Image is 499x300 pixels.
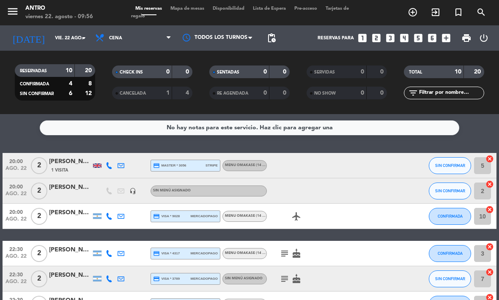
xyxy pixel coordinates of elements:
[263,90,267,96] strong: 0
[153,250,160,257] i: credit_card
[225,214,275,218] span: MENU OMAKASE (14 PASOS)
[291,248,302,259] i: cake
[385,33,396,44] i: looks_3
[49,157,91,166] div: [PERSON_NAME]
[5,166,27,175] span: ago. 22
[20,82,49,86] span: CONFIRMADA
[31,208,47,225] span: 2
[51,167,68,174] span: 1 Visita
[217,91,248,95] span: RE AGENDADA
[401,5,424,19] span: RESERVAR MESA
[413,33,424,44] i: looks_5
[186,90,191,96] strong: 4
[186,69,191,75] strong: 0
[427,33,438,44] i: looks_6
[283,69,288,75] strong: 0
[485,205,494,214] i: cancel
[429,183,471,199] button: SIN CONFIRMAR
[49,208,91,218] div: [PERSON_NAME] [PERSON_NAME]
[120,70,143,74] span: CHECK INS
[435,188,465,193] span: SIN CONFIRMAR
[31,183,47,199] span: 2
[153,189,191,192] span: Sin menú asignado
[109,35,122,41] span: Cena
[225,164,298,167] span: MENU OMAKASE (14 PASOS)
[283,90,288,96] strong: 0
[166,6,208,11] span: Mapa de mesas
[208,6,249,11] span: Disponibilidad
[166,69,170,75] strong: 0
[263,69,267,75] strong: 0
[225,251,275,255] span: MENU OMAKASE (14 PASOS)
[441,33,452,44] i: add_box
[66,68,72,74] strong: 10
[88,81,93,87] strong: 8
[225,277,263,280] span: Sin menú asignado
[474,69,483,75] strong: 20
[361,69,364,75] strong: 0
[438,251,463,256] span: CONFIRMADA
[399,33,410,44] i: looks_4
[191,251,218,256] span: mercadopago
[31,245,47,262] span: 2
[5,244,27,254] span: 22:30
[361,90,364,96] strong: 0
[49,245,91,255] div: [PERSON_NAME]
[249,6,290,11] span: Lista de Espera
[435,276,465,281] span: SIN CONFIRMAR
[191,213,218,219] span: mercadopago
[430,7,441,17] i: exit_to_app
[25,13,93,21] div: viernes 22. agosto - 09:56
[485,268,494,276] i: cancel
[6,29,51,47] i: [DATE]
[429,270,471,287] button: SIN CONFIRMAR
[167,123,333,133] div: No hay notas para este servicio. Haz clic para agregar una
[49,270,91,280] div: [PERSON_NAME] [PERSON_NAME]
[314,70,335,74] span: SERVIDAS
[6,5,19,21] button: menu
[266,33,277,43] span: pending_actions
[318,35,354,41] span: Reservas para
[153,250,180,257] span: visa * 4317
[49,183,91,192] div: [PERSON_NAME]
[153,162,186,169] span: master * 3056
[5,254,27,263] span: ago. 22
[31,270,47,287] span: 2
[120,91,146,95] span: CANCELADA
[475,25,493,51] div: LOG OUT
[85,68,93,74] strong: 20
[280,274,290,284] i: subject
[485,243,494,251] i: cancel
[69,81,72,87] strong: 4
[153,162,160,169] i: credit_card
[5,216,27,226] span: ago. 22
[314,91,336,95] span: NO SHOW
[380,69,385,75] strong: 0
[153,213,180,220] span: visa * 9028
[5,156,27,166] span: 20:00
[371,33,382,44] i: looks_two
[31,157,47,174] span: 2
[485,180,494,188] i: cancel
[153,275,160,282] i: credit_card
[206,163,218,168] span: stripe
[429,157,471,174] button: SIN CONFIRMAR
[5,269,27,279] span: 22:30
[418,88,484,98] input: Filtrar por nombre...
[191,276,218,281] span: mercadopago
[479,33,489,43] i: power_settings_new
[435,163,465,168] span: SIN CONFIRMAR
[25,4,93,13] div: ANTRO
[453,7,463,17] i: turned_in_not
[380,90,385,96] strong: 0
[153,275,180,282] span: visa * 3789
[85,90,93,96] strong: 12
[69,90,72,96] strong: 6
[5,191,27,201] span: ago. 22
[429,208,471,225] button: CONFIRMADA
[409,70,422,74] span: TOTAL
[5,181,27,191] span: 20:00
[408,7,418,17] i: add_circle_outline
[476,7,486,17] i: search
[455,69,461,75] strong: 10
